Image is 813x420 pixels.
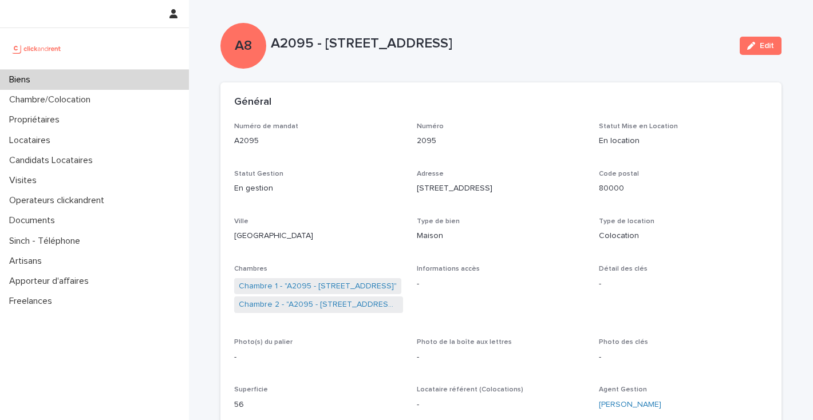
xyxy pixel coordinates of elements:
[417,399,586,411] p: -
[417,266,480,272] span: Informations accès
[5,155,102,166] p: Candidats Locataires
[234,386,268,393] span: Superficie
[740,37,782,55] button: Edit
[417,123,444,130] span: Numéro
[234,171,283,177] span: Statut Gestion
[599,351,768,363] p: -
[5,276,98,287] p: Apporteur d'affaires
[599,218,654,225] span: Type de location
[5,215,64,226] p: Documents
[234,266,267,272] span: Chambres
[239,280,397,292] a: Chambre 1 - "A2095 - [STREET_ADDRESS]"
[234,135,403,147] p: A2095
[599,278,768,290] p: -
[417,278,586,290] p: -
[599,230,768,242] p: Colocation
[417,339,512,346] span: Photo de la boîte aux lettres
[5,114,69,125] p: Propriétaires
[599,135,768,147] p: En location
[599,386,647,393] span: Agent Gestion
[599,183,768,195] p: 80000
[5,74,40,85] p: Biens
[234,230,403,242] p: [GEOGRAPHIC_DATA]
[5,175,46,186] p: Visites
[5,94,100,105] p: Chambre/Colocation
[599,399,661,411] a: [PERSON_NAME]
[234,399,403,411] p: 56
[234,96,271,109] h2: Général
[417,183,586,195] p: [STREET_ADDRESS]
[760,42,774,50] span: Edit
[234,183,403,195] p: En gestion
[599,171,639,177] span: Code postal
[5,236,89,247] p: Sinch - Téléphone
[5,296,61,307] p: Freelances
[417,171,444,177] span: Adresse
[9,37,65,60] img: UCB0brd3T0yccxBKYDjQ
[234,123,298,130] span: Numéro de mandat
[599,266,648,272] span: Détail des clés
[271,35,731,52] p: A2095 - [STREET_ADDRESS]
[5,256,51,267] p: Artisans
[417,386,523,393] span: Locataire référent (Colocations)
[599,339,648,346] span: Photo des clés
[417,230,586,242] p: Maison
[5,195,113,206] p: Operateurs clickandrent
[239,299,398,311] a: Chambre 2 - "A2095 - [STREET_ADDRESS]"
[234,339,293,346] span: Photo(s) du palier
[599,123,678,130] span: Statut Mise en Location
[417,218,460,225] span: Type de bien
[417,351,586,363] p: -
[234,351,403,363] p: -
[5,135,60,146] p: Locataires
[234,218,248,225] span: Ville
[417,135,586,147] p: 2095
